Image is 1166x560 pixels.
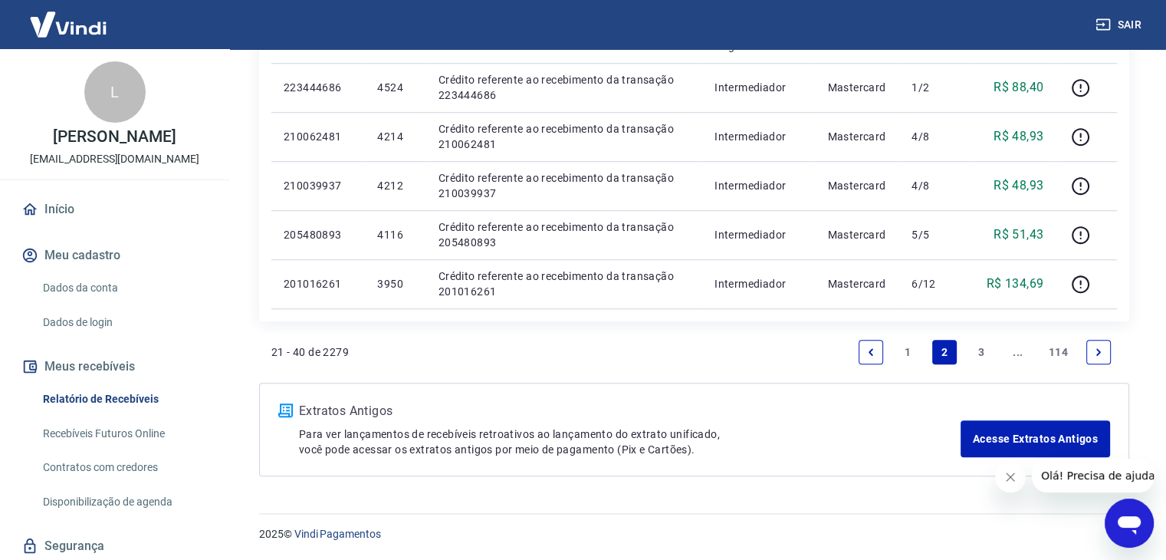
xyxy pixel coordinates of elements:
[911,129,957,144] p: 4/8
[994,226,1043,244] p: R$ 51,43
[1043,340,1074,364] a: Page 114
[377,227,413,242] p: 4116
[438,268,690,299] p: Crédito referente ao recebimento da transação 201016261
[987,275,1044,293] p: R$ 134,69
[284,276,353,292] p: 201016261
[37,307,211,338] a: Dados de login
[911,80,957,95] p: 1/2
[714,276,803,292] p: Intermediador
[714,178,803,193] p: Intermediador
[827,227,887,242] p: Mastercard
[284,129,353,144] p: 210062481
[9,11,129,23] span: Olá! Precisa de ajuda?
[438,121,690,152] p: Crédito referente ao recebimento da transação 210062481
[1105,499,1154,548] iframe: Botão para abrir a janela de mensagens
[1092,11,1148,39] button: Sair
[438,72,690,103] p: Crédito referente ao recebimento da transação 223444686
[1006,340,1030,364] a: Jump forward
[377,178,413,193] p: 4212
[911,276,957,292] p: 6/12
[37,272,211,304] a: Dados da conta
[714,227,803,242] p: Intermediador
[895,340,920,364] a: Page 1
[714,80,803,95] p: Intermediador
[299,427,961,457] p: Para ver lançamentos de recebíveis retroativos ao lançamento do extrato unificado, você pode aces...
[994,78,1043,97] p: R$ 88,40
[995,462,1026,492] iframe: Fechar mensagem
[961,420,1110,457] a: Acesse Extratos Antigos
[53,129,176,145] p: [PERSON_NAME]
[278,404,293,417] img: ícone
[377,276,413,292] p: 3950
[84,61,146,123] div: L
[969,340,994,364] a: Page 3
[994,127,1043,146] p: R$ 48,93
[18,193,211,226] a: Início
[30,151,199,167] p: [EMAIL_ADDRESS][DOMAIN_NAME]
[18,350,211,384] button: Meus recebíveis
[284,80,353,95] p: 223444686
[299,402,961,420] p: Extratos Antigos
[859,340,883,364] a: Previous page
[438,170,690,201] p: Crédito referente ao recebimento da transação 210039937
[1086,340,1111,364] a: Next page
[271,344,349,360] p: 21 - 40 de 2279
[911,178,957,193] p: 4/8
[18,239,211,272] button: Meu cadastro
[438,219,690,250] p: Crédito referente ao recebimento da transação 205480893
[37,418,211,450] a: Recebíveis Futuros Online
[18,1,118,48] img: Vindi
[827,276,887,292] p: Mastercard
[932,340,957,364] a: Page 2 is your current page
[377,129,413,144] p: 4214
[994,176,1043,195] p: R$ 48,93
[1032,459,1154,492] iframe: Mensagem da empresa
[827,129,887,144] p: Mastercard
[852,334,1117,371] ul: Pagination
[37,384,211,415] a: Relatório de Recebíveis
[259,526,1129,542] p: 2025 ©
[37,452,211,483] a: Contratos com credores
[284,178,353,193] p: 210039937
[827,178,887,193] p: Mastercard
[911,227,957,242] p: 5/5
[37,486,211,518] a: Disponibilização de agenda
[827,80,887,95] p: Mastercard
[284,227,353,242] p: 205480893
[294,528,381,540] a: Vindi Pagamentos
[377,80,413,95] p: 4524
[714,129,803,144] p: Intermediador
